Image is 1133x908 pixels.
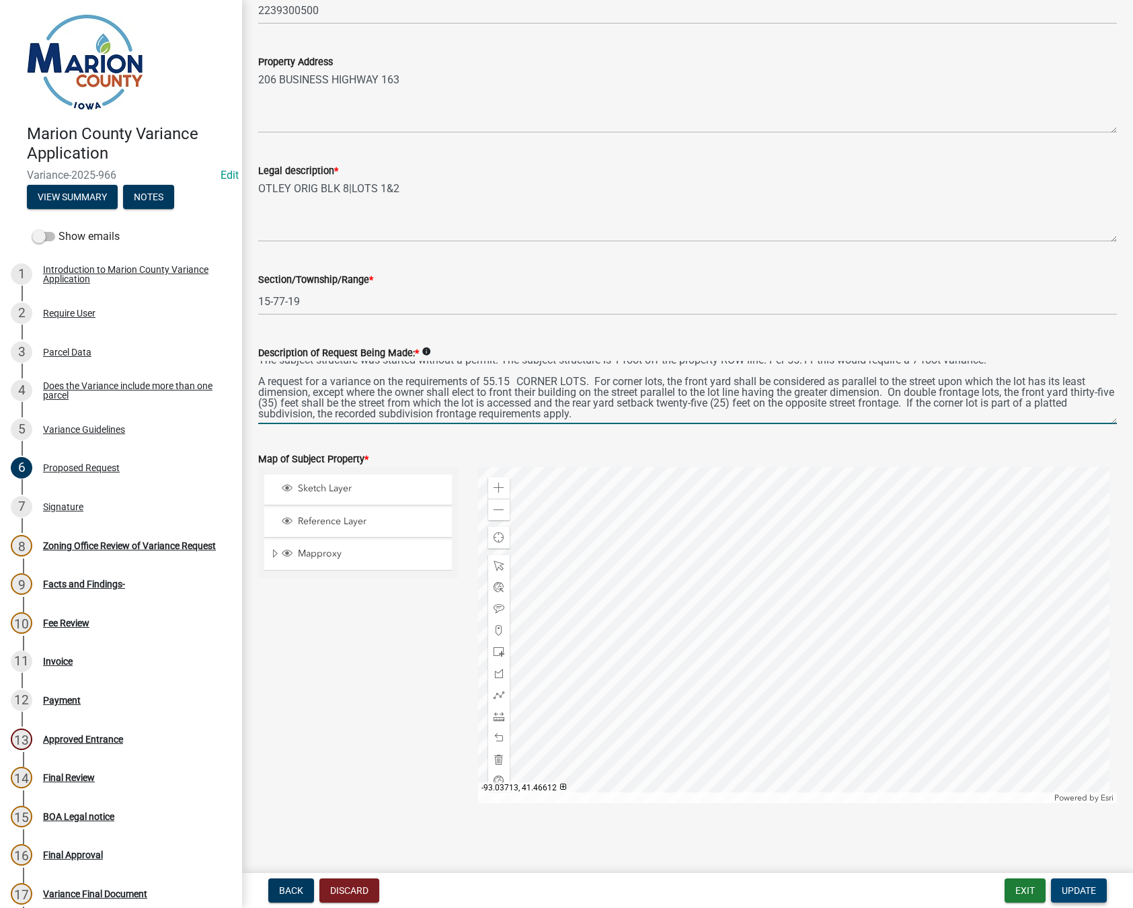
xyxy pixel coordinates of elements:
li: Sketch Layer [264,474,452,505]
div: 13 [11,729,32,750]
label: Legal description [258,167,338,176]
div: 1 [11,263,32,285]
label: Map of Subject Property [258,455,368,464]
button: Back [268,878,314,903]
div: 10 [11,612,32,634]
div: 8 [11,535,32,556]
div: 17 [11,883,32,905]
div: Mapproxy [280,548,447,561]
label: Section/Township/Range [258,276,373,285]
span: Update [1062,885,1096,896]
div: Does the Variance include more than one parcel [43,381,221,400]
div: Signature [43,502,83,511]
div: Fee Review [43,618,89,628]
div: Variance Final Document [43,889,147,899]
button: Notes [123,185,174,209]
label: Show emails [32,229,120,245]
wm-modal-confirm: Edit Application Number [221,169,239,181]
div: 9 [11,573,32,595]
div: 5 [11,419,32,440]
div: 6 [11,457,32,479]
span: Back [279,885,303,896]
div: Payment [43,696,81,705]
button: Update [1051,878,1107,903]
div: Zoom in [488,477,510,499]
div: Final Review [43,773,95,782]
label: Description of Request Being Made: [258,349,419,358]
button: View Summary [27,185,118,209]
div: Find my location [488,527,510,548]
div: Parcel Data [43,347,91,357]
span: Sketch Layer [295,483,447,495]
div: 3 [11,341,32,363]
button: Discard [319,878,379,903]
div: BOA Legal notice [43,812,114,821]
ul: Layer List [263,471,453,574]
div: 2 [11,302,32,324]
div: Require User [43,308,95,318]
div: 4 [11,380,32,401]
div: Variance Guidelines [43,425,125,434]
div: Proposed Request [43,463,120,472]
li: Reference Layer [264,507,452,538]
div: 15 [11,806,32,827]
div: Introduction to Marion County Variance Application [43,265,221,284]
div: Facts and Findings- [43,579,125,589]
div: Sketch Layer [280,483,447,496]
div: 7 [11,496,32,518]
div: 11 [11,651,32,672]
span: Reference Layer [295,515,447,528]
div: Powered by [1051,792,1117,803]
button: Exit [1005,878,1046,903]
a: Esri [1101,793,1114,802]
span: Mapproxy [295,548,447,560]
img: Marion County, Iowa [27,14,143,110]
div: Reference Layer [280,515,447,529]
wm-modal-confirm: Notes [123,192,174,203]
div: 16 [11,844,32,866]
label: Property Address [258,58,333,67]
wm-modal-confirm: Summary [27,192,118,203]
li: Mapproxy [264,540,452,571]
h4: Marion County Variance Application [27,124,231,163]
div: Invoice [43,657,73,666]
i: info [422,347,431,356]
div: 12 [11,690,32,711]
div: Approved Entrance [43,735,123,744]
div: 14 [11,767,32,788]
span: Variance-2025-966 [27,169,215,181]
div: Zoom out [488,499,510,520]
div: Zoning Office Review of Variance Request [43,541,216,550]
a: Edit [221,169,239,181]
div: Final Approval [43,850,103,860]
span: Expand [270,548,280,562]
